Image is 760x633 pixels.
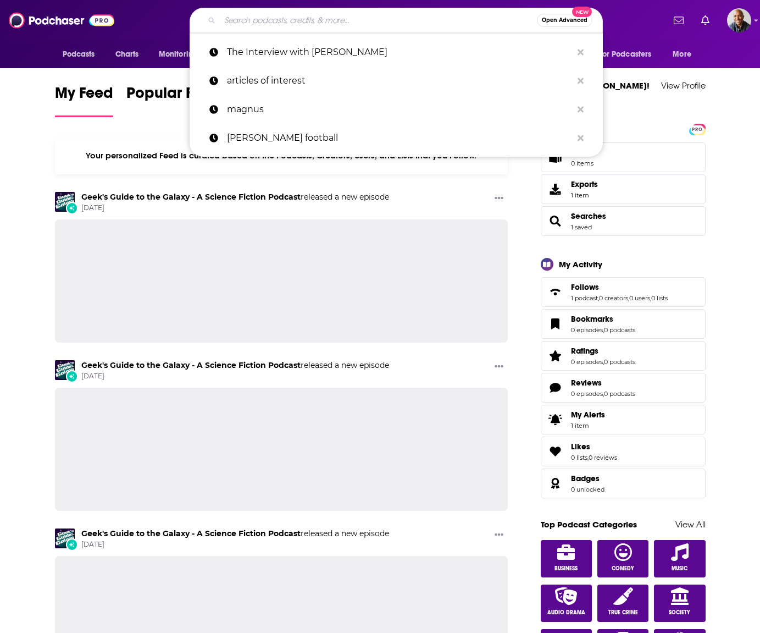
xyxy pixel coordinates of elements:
[547,609,585,616] span: Audio Drama
[545,476,567,491] a: Badges
[541,585,592,622] a: Audio Drama
[604,358,635,366] a: 0 podcasts
[81,360,301,370] a: Geek's Guide to the Galaxy - A Science Fiction Podcast
[571,378,635,388] a: Reviews
[571,442,617,452] a: Likes
[541,519,637,530] a: Top Podcast Categories
[597,585,649,622] a: True Crime
[599,47,652,62] span: For Podcasters
[612,565,634,572] span: Comedy
[604,390,635,398] a: 0 podcasts
[190,8,603,33] div: Search podcasts, credits, & more...
[190,38,603,67] a: The Interview with [PERSON_NAME]
[227,124,572,152] p: harris football
[589,454,617,461] a: 0 reviews
[541,206,706,236] span: Searches
[81,372,389,381] span: [DATE]
[545,444,567,459] a: Likes
[571,223,592,231] a: 1 saved
[541,174,706,204] a: Exports
[571,159,593,167] span: 0 items
[661,80,706,91] a: View Profile
[545,213,567,229] a: Searches
[604,326,635,334] a: 0 podcasts
[542,18,587,23] span: Open Advanced
[541,277,706,307] span: Follows
[108,44,146,65] a: Charts
[55,360,75,380] img: Geek's Guide to the Galaxy - A Science Fiction Podcast
[571,314,613,324] span: Bookmarks
[126,84,220,117] a: Popular Feed
[545,412,567,427] span: My Alerts
[608,609,638,616] span: True Crime
[571,390,603,398] a: 0 episodes
[673,47,691,62] span: More
[669,11,688,30] a: Show notifications dropdown
[572,7,592,17] span: New
[55,137,508,174] div: Your personalized Feed is curated based on the Podcasts, Creators, Users, and Lists that you Follow.
[654,585,706,622] a: Society
[571,358,603,366] a: 0 episodes
[628,294,629,302] span: ,
[545,348,567,364] a: Ratings
[554,565,578,572] span: Business
[490,360,508,374] button: Show More Button
[571,326,603,334] a: 0 episodes
[126,84,220,109] span: Popular Feed
[629,294,650,302] a: 0 users
[675,519,706,530] a: View All
[81,529,301,538] a: Geek's Guide to the Galaxy - A Science Fiction Podcast
[571,282,599,292] span: Follows
[81,360,389,371] h3: released a new episode
[597,540,649,577] a: Comedy
[603,358,604,366] span: ,
[541,373,706,403] span: Reviews
[571,410,605,420] span: My Alerts
[697,11,714,30] a: Show notifications dropdown
[559,259,602,269] div: My Activity
[55,192,75,212] a: Geek's Guide to the Galaxy - A Science Fiction Podcast
[654,540,706,577] a: Music
[599,294,628,302] a: 0 creators
[81,203,389,213] span: [DATE]
[603,326,604,334] span: ,
[691,125,704,134] span: PRO
[220,12,537,29] input: Search podcasts, credits, & more...
[63,47,95,62] span: Podcasts
[571,474,600,483] span: Badges
[545,150,567,165] span: Lists
[571,282,668,292] a: Follows
[571,378,602,388] span: Reviews
[151,44,212,65] button: open menu
[190,67,603,95] a: articles of interest
[545,316,567,332] a: Bookmarks
[227,67,572,95] p: articles of interest
[537,14,592,27] button: Open AdvancedNew
[727,8,751,32] button: Show profile menu
[571,474,604,483] a: Badges
[81,192,389,202] h3: released a new episode
[650,294,651,302] span: ,
[571,211,606,221] a: Searches
[571,442,590,452] span: Likes
[571,179,598,189] span: Exports
[541,469,706,498] span: Badges
[81,540,389,549] span: [DATE]
[587,454,589,461] span: ,
[541,437,706,466] span: Likes
[55,84,113,117] a: My Feed
[672,565,687,572] span: Music
[190,124,603,152] a: [PERSON_NAME] football
[490,192,508,206] button: Show More Button
[651,294,668,302] a: 0 lists
[9,10,114,31] a: Podchaser - Follow, Share and Rate Podcasts
[545,284,567,300] a: Follows
[55,529,75,548] img: Geek's Guide to the Galaxy - A Science Fiction Podcast
[545,181,567,197] span: Exports
[592,44,668,65] button: open menu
